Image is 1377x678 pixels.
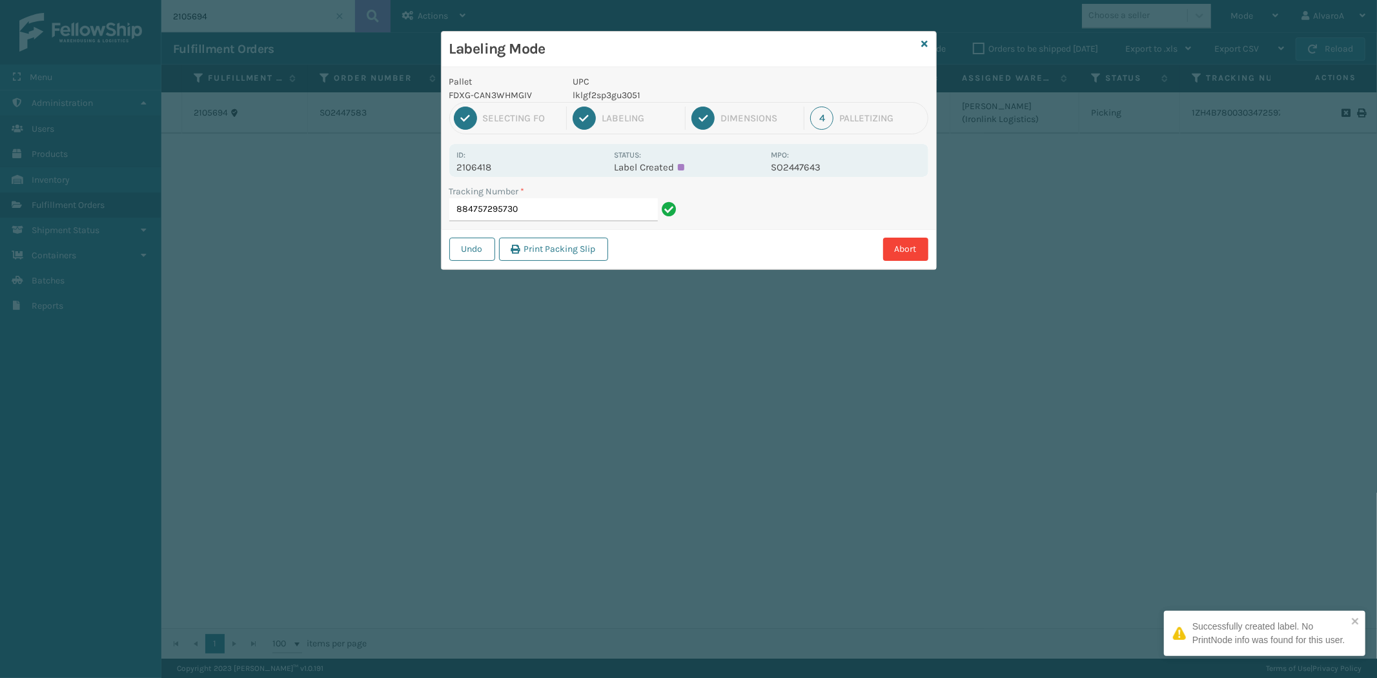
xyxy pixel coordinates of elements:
div: 2 [573,107,596,130]
p: FDXG-CAN3WHMGIV [449,88,558,102]
div: Dimensions [720,112,798,124]
div: Palletizing [839,112,923,124]
label: Tracking Number [449,185,525,198]
div: 3 [691,107,715,130]
button: close [1351,616,1360,628]
label: Id: [457,150,466,159]
h3: Labeling Mode [449,39,917,59]
label: Status: [614,150,641,159]
div: Selecting FO [483,112,560,124]
p: Label Created [614,161,763,173]
button: Abort [883,238,928,261]
button: Undo [449,238,495,261]
p: SO2447643 [771,161,920,173]
p: Pallet [449,75,558,88]
p: UPC [573,75,763,88]
button: Print Packing Slip [499,238,608,261]
p: lklgf2sp3gu3051 [573,88,763,102]
div: 4 [810,107,833,130]
div: Labeling [602,112,679,124]
label: MPO: [771,150,789,159]
div: Successfully created label. No PrintNode info was found for this user. [1192,620,1347,647]
div: 1 [454,107,477,130]
p: 2106418 [457,161,606,173]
